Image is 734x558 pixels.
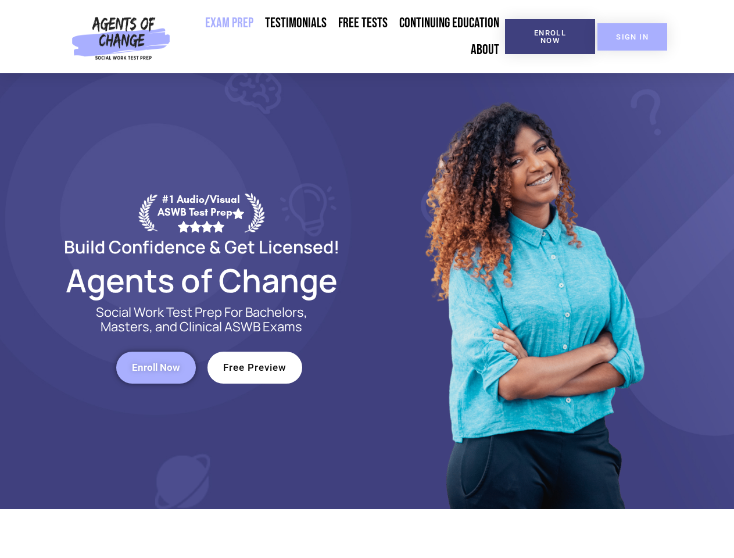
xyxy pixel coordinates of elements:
[207,352,302,384] a: Free Preview
[199,10,259,37] a: Exam Prep
[417,73,649,509] img: Website Image 1 (1)
[597,23,667,51] a: SIGN IN
[259,10,332,37] a: Testimonials
[132,363,180,373] span: Enroll Now
[223,363,287,373] span: Free Preview
[157,193,245,232] div: #1 Audio/Visual ASWB Test Prep
[505,19,595,54] a: Enroll Now
[465,37,505,63] a: About
[332,10,393,37] a: Free Tests
[175,10,505,63] nav: Menu
[116,352,196,384] a: Enroll Now
[83,305,321,334] p: Social Work Test Prep For Bachelors, Masters, and Clinical ASWB Exams
[36,238,367,255] h2: Build Confidence & Get Licensed!
[616,33,649,41] span: SIGN IN
[393,10,505,37] a: Continuing Education
[524,29,577,44] span: Enroll Now
[36,267,367,294] h2: Agents of Change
